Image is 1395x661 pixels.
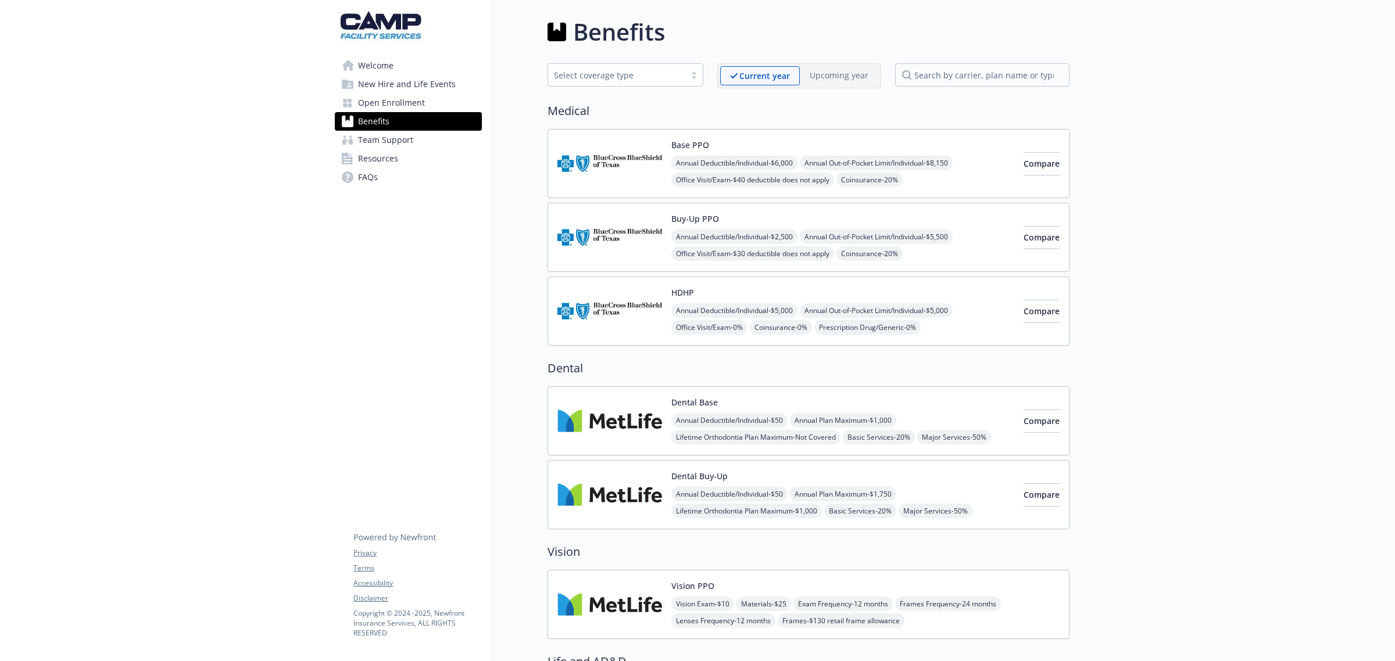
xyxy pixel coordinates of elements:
span: Annual Plan Maximum - $1,750 [790,487,896,501]
p: Copyright © 2024 - 2025 , Newfront Insurance Services, ALL RIGHTS RESERVED [353,608,481,638]
span: Office Visit/Exam - $40 deductible does not apply [671,173,834,187]
div: Select coverage type [554,69,679,81]
span: Annual Deductible/Individual - $6,000 [671,156,797,170]
span: Resources [358,149,398,168]
span: FAQs [358,168,378,186]
span: Coinsurance - 20% [836,246,903,261]
p: Current year [739,70,790,82]
span: Compare [1024,306,1060,317]
span: Annual Out-of-Pocket Limit/Individual - $8,150 [800,156,953,170]
span: Upcoming year [800,66,878,85]
input: search by carrier, plan name or type [895,63,1069,87]
span: Frames - $130 retail frame allowance [778,613,904,628]
span: Coinsurance - 0% [750,320,812,335]
h2: Dental [548,360,1069,377]
button: Compare [1024,152,1060,175]
span: Team Support [358,131,413,149]
span: Frames Frequency - 24 months [895,597,1001,611]
span: Welcome [358,56,394,75]
span: Major Services - 50% [917,430,991,444]
span: Coinsurance - 20% [836,173,903,187]
span: Major Services - 50% [899,504,972,518]
span: Compare [1024,232,1060,243]
a: Accessibility [353,578,481,588]
span: Prescription Drug/Generic - 0% [814,320,921,335]
a: Open Enrollment [335,94,482,112]
a: FAQs [335,168,482,186]
span: Lifetime Orthodontia Plan Maximum - Not Covered [671,430,840,444]
button: Buy-Up PPO [671,213,719,225]
button: Compare [1024,300,1060,323]
span: Annual Deductible/Individual - $50 [671,413,788,428]
span: Office Visit/Exam - 0% [671,320,747,335]
span: Vision Exam - $10 [671,597,734,611]
button: HDHP [671,286,694,299]
img: Blue Cross Blue Shield of Texas Inc. carrier logo [557,213,662,262]
a: Welcome [335,56,482,75]
span: Annual Deductible/Individual - $50 [671,487,788,501]
img: Metlife Inc carrier logo [557,396,662,446]
button: Vision PPO [671,580,714,592]
button: Base PPO [671,139,709,151]
button: Dental Buy-Up [671,470,728,482]
img: Blue Cross Blue Shield of Texas Inc. carrier logo [557,139,662,188]
img: Blue Cross Blue Shield of Texas Inc. carrier logo [557,286,662,336]
span: Annual Out-of-Pocket Limit/Individual - $5,000 [800,303,953,318]
span: Open Enrollment [358,94,425,112]
span: Benefits [358,112,389,131]
span: New Hire and Life Events [358,75,456,94]
span: Annual Deductible/Individual - $5,000 [671,303,797,318]
a: Disclaimer [353,593,481,603]
h2: Vision [548,543,1069,561]
span: Basic Services - 20% [824,504,896,518]
span: Compare [1024,415,1060,426]
a: Privacy [353,548,481,558]
span: Annual Deductible/Individual - $2,500 [671,229,797,244]
a: Resources [335,149,482,168]
span: Basic Services - 20% [843,430,915,444]
p: Upcoming year [810,69,868,81]
a: New Hire and Life Events [335,75,482,94]
span: Annual Out-of-Pocket Limit/Individual - $5,500 [800,229,953,244]
button: Dental Base [671,396,718,408]
a: Terms [353,563,481,573]
span: Annual Plan Maximum - $1,000 [790,413,896,428]
h2: Medical [548,102,1069,120]
img: Metlife Inc carrier logo [557,580,662,629]
a: Benefits [335,112,482,131]
span: Compare [1024,489,1060,500]
button: Compare [1024,226,1060,249]
img: Metlife Inc carrier logo [557,470,662,519]
span: Office Visit/Exam - $30 deductible does not apply [671,246,834,261]
span: Exam Frequency - 12 months [793,597,893,611]
h1: Benefits [573,15,665,49]
button: Compare [1024,409,1060,433]
span: Compare [1024,158,1060,169]
span: Materials - $25 [736,597,791,611]
button: Compare [1024,483,1060,506]
span: Lifetime Orthodontia Plan Maximum - $1,000 [671,504,822,518]
span: Lenses Frequency - 12 months [671,613,775,628]
a: Team Support [335,131,482,149]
